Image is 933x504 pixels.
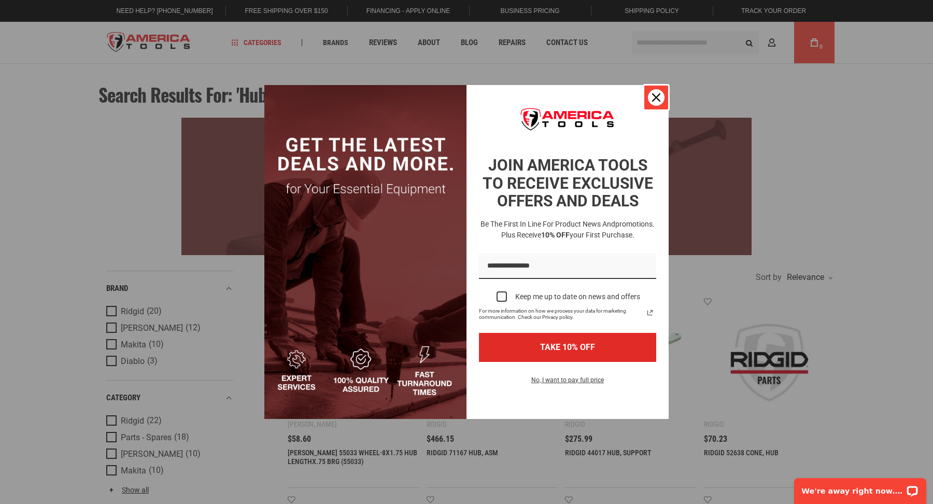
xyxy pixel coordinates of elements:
button: Close [644,85,669,110]
button: No, I want to pay full price [523,374,612,392]
svg: close icon [652,93,660,102]
span: promotions. Plus receive your first purchase. [501,220,655,239]
strong: 10% OFF [541,231,570,239]
span: For more information on how we process your data for marketing communication. Check our Privacy p... [479,308,644,320]
h3: Be the first in line for product news and [477,219,658,241]
div: Keep me up to date on news and offers [515,292,640,301]
a: Read our Privacy Policy [644,306,656,319]
strong: JOIN AMERICA TOOLS TO RECEIVE EXCLUSIVE OFFERS AND DEALS [483,156,653,210]
button: TAKE 10% OFF [479,333,656,361]
iframe: LiveChat chat widget [787,471,933,504]
svg: link icon [644,306,656,319]
input: Email field [479,253,656,279]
